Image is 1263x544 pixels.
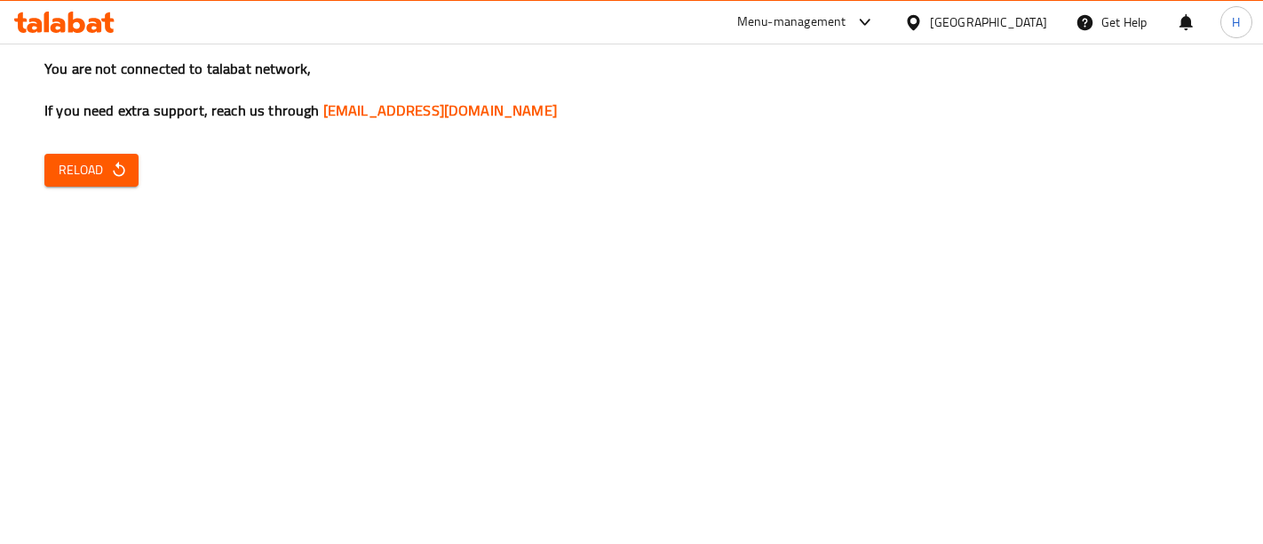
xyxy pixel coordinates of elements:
h3: You are not connected to talabat network, If you need extra support, reach us through [44,59,1219,121]
span: H [1232,12,1240,32]
button: Reload [44,154,139,187]
a: [EMAIL_ADDRESS][DOMAIN_NAME] [323,97,557,124]
span: Reload [59,159,124,181]
div: [GEOGRAPHIC_DATA] [930,12,1047,32]
div: Menu-management [737,12,846,33]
